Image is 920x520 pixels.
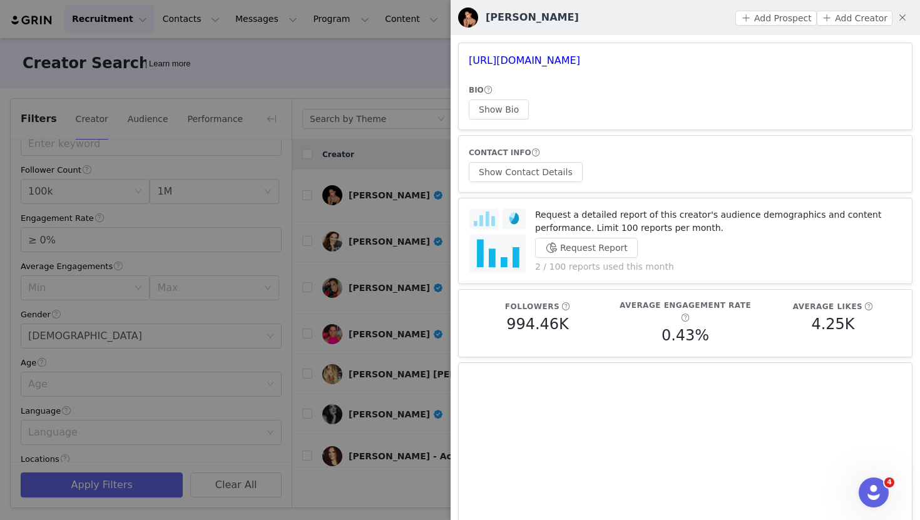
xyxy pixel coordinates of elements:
[486,10,579,25] h3: [PERSON_NAME]
[859,477,889,507] iframe: Intercom live chat
[469,86,484,94] span: BIO
[469,208,526,273] img: audience-report.png
[535,260,902,273] p: 2 / 100 reports used this month
[811,313,854,335] h5: 4.25K
[506,313,569,335] h5: 994.46K
[535,208,902,235] p: Request a detailed report of this creator's audience demographics and content performance. Limit ...
[535,238,638,258] button: Request Report
[469,99,529,120] button: Show Bio
[469,148,531,157] span: CONTACT INFO
[505,301,560,312] h5: Followers
[735,11,816,26] button: Add Prospect
[662,324,709,347] h5: 0.43%
[793,301,862,312] h5: Average Likes
[458,8,478,28] img: v2
[817,11,892,26] button: Add Creator
[469,54,580,66] a: [URL][DOMAIN_NAME]
[884,477,894,487] span: 4
[469,162,583,182] button: Show Contact Details
[620,300,751,311] h5: Average Engagement Rate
